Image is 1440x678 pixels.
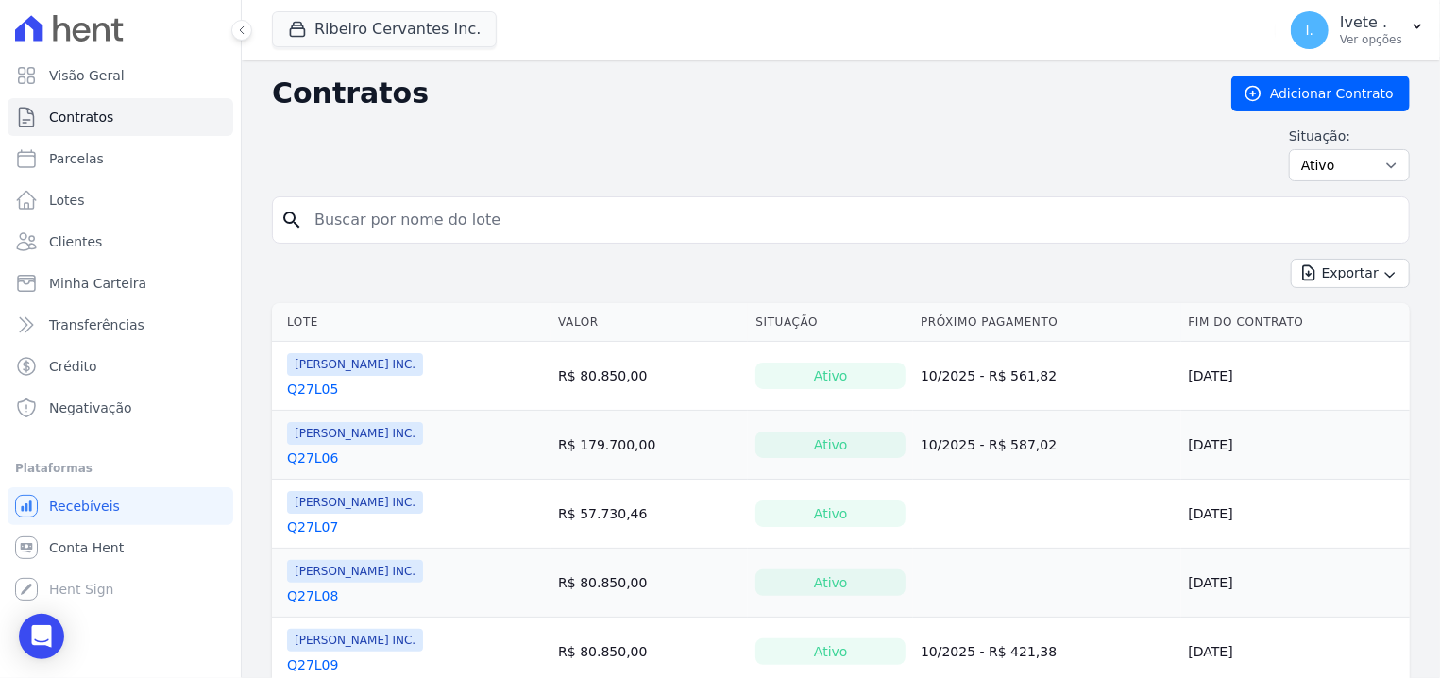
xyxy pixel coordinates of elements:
a: Lotes [8,181,233,219]
div: Ativo [755,432,906,458]
a: Contratos [8,98,233,136]
a: 10/2025 - R$ 587,02 [921,437,1057,452]
a: Parcelas [8,140,233,178]
a: 10/2025 - R$ 421,38 [921,644,1057,659]
span: Recebíveis [49,497,120,516]
span: [PERSON_NAME] INC. [287,629,423,652]
span: Negativação [49,398,132,417]
td: [DATE] [1181,549,1410,618]
td: [DATE] [1181,342,1410,411]
th: Fim do Contrato [1181,303,1410,342]
th: Próximo Pagamento [913,303,1180,342]
span: Lotes [49,191,85,210]
span: [PERSON_NAME] INC. [287,353,423,376]
a: 10/2025 - R$ 561,82 [921,368,1057,383]
button: I. Ivete . Ver opções [1276,4,1440,57]
div: Ativo [755,363,906,389]
span: Minha Carteira [49,274,146,293]
a: Clientes [8,223,233,261]
span: I. [1306,24,1314,37]
td: [DATE] [1181,411,1410,480]
div: Ativo [755,569,906,596]
span: Clientes [49,232,102,251]
a: Recebíveis [8,487,233,525]
a: Q27L09 [287,655,338,674]
a: Q27L06 [287,449,338,467]
td: R$ 57.730,46 [551,480,748,549]
button: Ribeiro Cervantes Inc. [272,11,497,47]
a: Transferências [8,306,233,344]
span: Parcelas [49,149,104,168]
div: Ativo [755,500,906,527]
div: Plataformas [15,457,226,480]
span: Visão Geral [49,66,125,85]
td: R$ 179.700,00 [551,411,748,480]
td: R$ 80.850,00 [551,342,748,411]
a: Conta Hent [8,529,233,567]
span: Contratos [49,108,113,127]
div: Open Intercom Messenger [19,614,64,659]
a: Negativação [8,389,233,427]
th: Lote [272,303,551,342]
a: Q27L08 [287,586,338,605]
h2: Contratos [272,76,1201,110]
a: Minha Carteira [8,264,233,302]
button: Exportar [1291,259,1410,288]
i: search [280,209,303,231]
td: R$ 80.850,00 [551,549,748,618]
p: Ver opções [1340,32,1402,47]
th: Valor [551,303,748,342]
label: Situação: [1289,127,1410,145]
span: Transferências [49,315,144,334]
p: Ivete . [1340,13,1402,32]
span: [PERSON_NAME] INC. [287,560,423,583]
div: Ativo [755,638,906,665]
td: [DATE] [1181,480,1410,549]
a: Crédito [8,347,233,385]
span: [PERSON_NAME] INC. [287,422,423,445]
a: Q27L05 [287,380,338,398]
a: Adicionar Contrato [1231,76,1410,111]
span: Conta Hent [49,538,124,557]
th: Situação [748,303,913,342]
a: Visão Geral [8,57,233,94]
span: [PERSON_NAME] INC. [287,491,423,514]
a: Q27L07 [287,517,338,536]
span: Crédito [49,357,97,376]
input: Buscar por nome do lote [303,201,1401,239]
